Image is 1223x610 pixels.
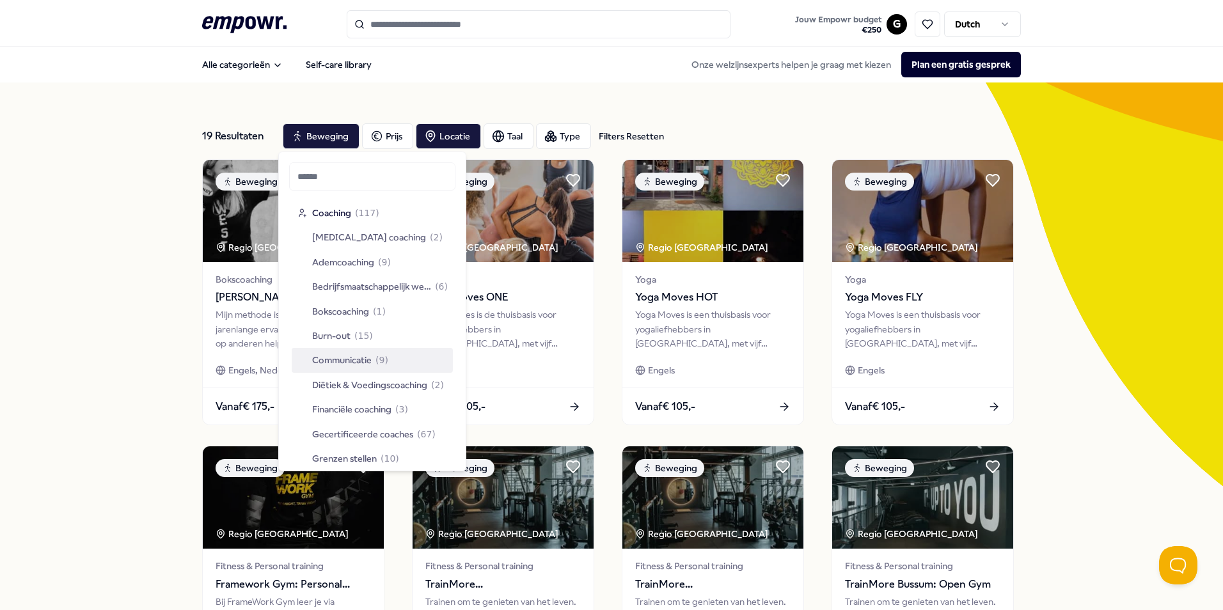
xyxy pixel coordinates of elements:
[216,240,351,254] div: Regio [GEOGRAPHIC_DATA]
[635,173,704,191] div: Beweging
[216,398,274,415] span: Vanaf € 175,-
[648,363,675,377] span: Engels
[312,427,413,441] span: Gecertificeerde coaches
[192,52,382,77] nav: Main
[832,446,1013,549] img: package image
[425,559,581,573] span: Fitness & Personal training
[635,576,791,593] span: TrainMore [GEOGRAPHIC_DATA]: Open Gym
[312,329,351,343] span: Burn-out
[845,459,914,477] div: Beweging
[845,576,1000,593] span: TrainMore Bussum: Open Gym
[425,576,581,593] span: TrainMore [GEOGRAPHIC_DATA]: Open Gym
[845,173,914,191] div: Beweging
[681,52,1021,77] div: Onze welzijnsexperts helpen je graag met kiezen
[845,308,1000,350] div: Yoga Moves is een thuisbasis voor yogaliefhebbers in [GEOGRAPHIC_DATA], met vijf studio’s verspre...
[312,451,377,465] span: Grenzen stellen
[425,240,560,254] div: Regio [GEOGRAPHIC_DATA]
[425,527,560,541] div: Regio [GEOGRAPHIC_DATA]
[795,25,881,35] span: € 250
[216,289,371,306] span: [PERSON_NAME]
[216,576,371,593] span: Framework Gym: Personal Training
[484,123,533,149] button: Taal
[381,451,399,465] span: ( 10 )
[355,206,379,220] span: ( 117 )
[435,279,448,293] span: ( 6 )
[635,398,695,415] span: Vanaf € 105,-
[312,255,374,269] span: Ademcoaching
[203,446,384,549] img: package image
[312,402,391,416] span: Financiële coaching
[417,427,436,441] span: ( 67 )
[216,308,371,350] div: Mijn methode is gebaseerd op jarenlange ervaring en passie, gericht op anderen helpen door sport.
[216,173,285,191] div: Beweging
[413,160,594,262] img: package image
[216,527,351,541] div: Regio [GEOGRAPHIC_DATA]
[845,559,1000,573] span: Fitness & Personal training
[202,123,272,149] div: 19 Resultaten
[202,159,384,425] a: package imageBewegingRegio [GEOGRAPHIC_DATA] Bokscoaching[PERSON_NAME]Mijn methode is gebaseerd o...
[412,159,594,425] a: package imageBewegingRegio [GEOGRAPHIC_DATA] YogaYoga Moves ONEYoga Moves is de thuisbasis voor y...
[901,52,1021,77] button: Plan een gratis gesprek
[425,308,581,350] div: Yoga Moves is de thuisbasis voor yogaliefhebbers in [GEOGRAPHIC_DATA], met vijf studio’s versprei...
[622,159,804,425] a: package imageBewegingRegio [GEOGRAPHIC_DATA] YogaYoga Moves HOTYoga Moves is een thuisbasis voor ...
[793,12,884,38] button: Jouw Empowr budget€250
[832,159,1014,425] a: package imageBewegingRegio [GEOGRAPHIC_DATA] YogaYoga Moves FLYYoga Moves is een thuisbasis voor ...
[375,353,388,367] span: ( 9 )
[536,123,591,149] button: Type
[599,129,664,143] div: Filters Resetten
[312,279,431,293] span: Bedrijfsmaatschappelijk werk
[312,378,427,392] span: Diëtiek & Voedingscoaching
[425,289,581,306] span: Yoga Moves ONE
[795,15,881,25] span: Jouw Empowr budget
[296,52,382,77] a: Self-care library
[430,230,443,244] span: ( 2 )
[845,527,980,541] div: Regio [GEOGRAPHIC_DATA]
[216,272,371,286] span: Bokscoaching
[192,52,293,77] button: Alle categorieën
[216,559,371,573] span: Fitness & Personal training
[425,272,581,286] span: Yoga
[416,123,481,149] button: Locatie
[373,304,386,318] span: ( 1 )
[312,304,369,318] span: Bokscoaching
[283,123,359,149] button: Beweging
[289,198,455,465] div: Suggestions
[228,363,308,377] span: Engels, Nederlands
[362,123,413,149] button: Prijs
[635,272,791,286] span: Yoga
[845,240,980,254] div: Regio [GEOGRAPHIC_DATA]
[887,14,907,35] button: G
[622,160,803,262] img: package image
[1159,546,1197,584] iframe: Help Scout Beacon - Open
[413,446,594,549] img: package image
[312,230,426,244] span: [MEDICAL_DATA] coaching
[347,10,730,38] input: Search for products, categories or subcategories
[395,402,408,416] span: ( 3 )
[790,11,887,38] a: Jouw Empowr budget€250
[635,289,791,306] span: Yoga Moves HOT
[312,353,372,367] span: Communicatie
[832,160,1013,262] img: package image
[635,308,791,350] div: Yoga Moves is een thuisbasis voor yogaliefhebbers in [GEOGRAPHIC_DATA], met vijf studio’s verspre...
[845,289,1000,306] span: Yoga Moves FLY
[216,459,285,477] div: Beweging
[312,206,351,220] span: Coaching
[354,329,373,343] span: ( 15 )
[635,240,770,254] div: Regio [GEOGRAPHIC_DATA]
[635,559,791,573] span: Fitness & Personal training
[203,160,384,262] img: package image
[635,459,704,477] div: Beweging
[845,398,905,415] span: Vanaf € 105,-
[431,378,444,392] span: ( 2 )
[635,527,770,541] div: Regio [GEOGRAPHIC_DATA]
[622,446,803,549] img: package image
[378,255,391,269] span: ( 9 )
[845,272,1000,286] span: Yoga
[858,363,885,377] span: Engels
